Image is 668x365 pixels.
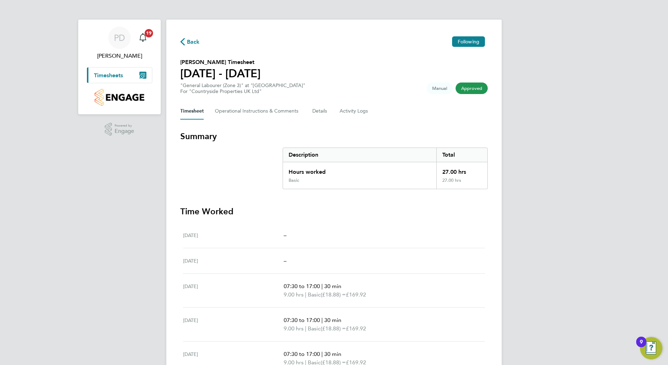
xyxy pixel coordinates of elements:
[87,89,152,106] a: Go to home page
[183,316,284,333] div: [DATE]
[87,27,152,60] a: PD[PERSON_NAME]
[284,317,320,323] span: 07:30 to 17:00
[180,37,200,46] button: Back
[180,66,261,80] h1: [DATE] - [DATE]
[87,52,152,60] span: Paul Desborough
[452,36,485,47] button: Following
[321,283,323,289] span: |
[183,282,284,299] div: [DATE]
[305,325,306,332] span: |
[458,38,479,45] span: Following
[114,33,125,42] span: PD
[183,231,284,239] div: [DATE]
[305,291,306,298] span: |
[340,103,369,120] button: Activity Logs
[115,128,134,134] span: Engage
[324,283,341,289] span: 30 min
[105,123,135,136] a: Powered byEngage
[324,317,341,323] span: 30 min
[308,291,321,299] span: Basic
[136,27,150,49] a: 19
[115,123,134,129] span: Powered by
[180,103,204,120] button: Timesheet
[215,103,301,120] button: Operational Instructions & Comments
[321,317,323,323] span: |
[180,83,305,94] div: "General Labourer (Zone 3)" at "[GEOGRAPHIC_DATA]"
[436,148,487,162] div: Total
[94,72,123,79] span: Timesheets
[78,20,161,114] nav: Main navigation
[283,162,436,178] div: Hours worked
[308,324,321,333] span: Basic
[346,325,366,332] span: £169.92
[183,257,284,265] div: [DATE]
[187,38,200,46] span: Back
[180,206,488,217] h3: Time Worked
[284,257,286,264] span: –
[87,67,152,83] button: Timesheets
[456,83,488,94] span: This timesheet has been approved.
[321,351,323,357] span: |
[284,283,320,289] span: 07:30 to 17:00
[284,325,304,332] span: 9.00 hrs
[284,232,286,238] span: –
[145,29,153,37] span: 19
[324,351,341,357] span: 30 min
[436,178,487,189] div: 27.00 hrs
[321,325,346,332] span: (£18.88) =
[321,291,346,298] span: (£18.88) =
[283,148,488,189] div: Summary
[180,131,488,142] h3: Summary
[436,162,487,178] div: 27.00 hrs
[427,83,453,94] span: This timesheet was manually created.
[640,337,662,359] button: Open Resource Center, 9 new notifications
[180,58,261,66] h2: [PERSON_NAME] Timesheet
[640,342,643,351] div: 9
[284,291,304,298] span: 9.00 hrs
[289,178,299,183] div: Basic
[95,89,144,106] img: countryside-properties-logo-retina.png
[346,291,366,298] span: £169.92
[283,148,436,162] div: Description
[180,88,305,94] div: For "Countryside Properties UK Ltd"
[284,351,320,357] span: 07:30 to 17:00
[312,103,328,120] button: Details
